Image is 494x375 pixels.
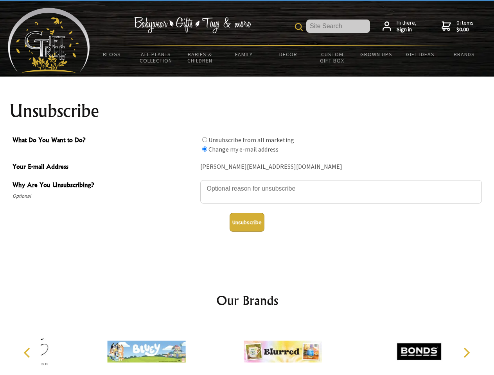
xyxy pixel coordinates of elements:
span: Optional [13,191,196,201]
h1: Unsubscribe [9,102,485,120]
label: Change my e-mail address [208,145,278,153]
img: Babyware - Gifts - Toys and more... [8,8,90,73]
input: What Do You Want to Do? [202,146,207,152]
a: Hi there,Sign in [383,20,417,33]
a: Grown Ups [354,46,398,62]
a: 0 items$0.00 [442,20,474,33]
img: product search [295,23,303,31]
a: All Plants Collection [134,46,178,69]
span: 0 items [456,19,474,33]
button: Next [458,344,475,361]
a: Custom Gift Box [310,46,354,69]
button: Unsubscribe [230,213,264,232]
textarea: Why Are You Unsubscribing? [200,180,482,204]
a: BLOGS [90,46,134,62]
strong: Sign in [397,26,417,33]
a: Gift Ideas [398,46,442,62]
a: Babies & Children [178,46,222,69]
span: Why Are You Unsubscribing? [13,180,196,191]
span: What Do You Want to Do? [13,135,196,146]
a: Family [222,46,266,62]
span: Hi there, [397,20,417,33]
strong: $0.00 [456,26,474,33]
a: Brands [442,46,487,62]
label: Unsubscribe from all marketing [208,136,294,144]
input: Site Search [306,20,370,33]
input: What Do You Want to Do? [202,137,207,142]
span: Your E-mail Address [13,162,196,173]
h2: Our Brands [16,291,479,310]
div: [PERSON_NAME][EMAIL_ADDRESS][DOMAIN_NAME] [200,161,482,173]
img: Babywear - Gifts - Toys & more [134,17,251,33]
a: Decor [266,46,310,62]
button: Previous [20,344,37,361]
